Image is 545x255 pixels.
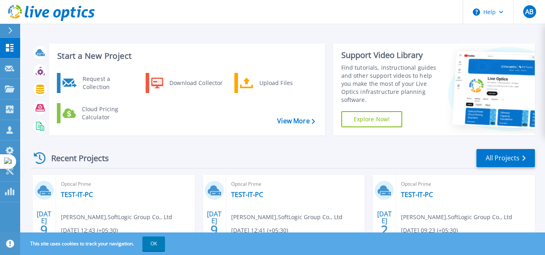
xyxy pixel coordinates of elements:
span: [DATE] 12:43 (+05:30) [61,226,118,235]
span: [PERSON_NAME] , SoftLogic Group Co., Ltd [401,213,512,222]
a: All Projects [476,149,535,167]
span: [PERSON_NAME] , SoftLogic Group Co., Ltd [61,213,172,222]
a: Cloud Pricing Calculator [57,103,140,123]
span: Optical Prime [401,180,530,189]
a: Download Collector [146,73,228,93]
div: Support Video Library [341,50,442,60]
a: Upload Files [234,73,317,93]
span: Optical Prime [61,180,190,189]
span: [DATE] 12:41 (+05:30) [231,226,288,235]
div: [DATE] 2025 [36,211,52,241]
a: TEST-IT-PC [401,191,433,199]
span: [PERSON_NAME] , SoftLogic Group Co., Ltd [231,213,342,222]
span: This site uses cookies to track your navigation. [22,236,165,251]
span: 9 [40,226,48,233]
div: [DATE] 2025 [207,211,222,241]
span: 9 [211,226,218,233]
a: TEST-IT-PC [61,191,93,199]
span: [DATE] 09:23 (+05:30) [401,226,458,235]
div: Find tutorials, instructional guides and other support videos to help you make the most of your L... [341,64,442,104]
a: TEST-IT-PC [231,191,263,199]
span: 2 [381,226,388,233]
div: Recent Projects [31,148,120,168]
a: Request a Collection [57,73,140,93]
span: Optical Prime [231,180,360,189]
div: Cloud Pricing Calculator [78,105,138,121]
div: Download Collector [165,75,226,91]
button: OK [142,236,165,251]
h3: Start a New Project [57,52,315,60]
span: AB [525,8,533,15]
div: [DATE] 2025 [377,211,392,241]
a: Explore Now! [341,111,403,127]
div: Request a Collection [79,75,138,91]
a: View More [277,117,315,125]
div: Upload Files [255,75,315,91]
